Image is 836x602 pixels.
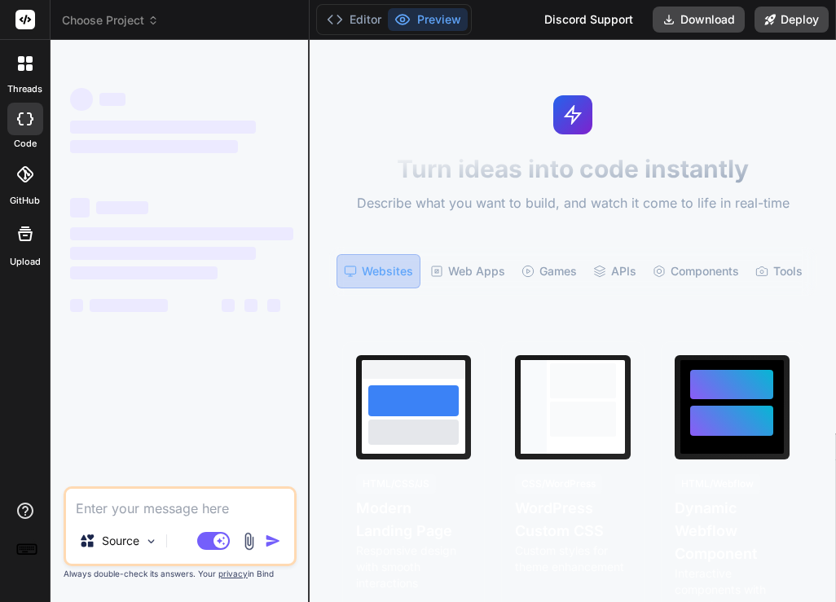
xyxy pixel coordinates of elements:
[70,140,238,153] span: ‌
[337,254,420,288] div: Websites
[144,534,158,548] img: Pick Models
[424,254,512,288] div: Web Apps
[675,474,760,494] div: HTML/Webflow
[515,497,630,543] h4: WordPress Custom CSS
[64,566,297,582] p: Always double-check its answers. Your in Bind
[7,82,42,96] label: threads
[646,254,746,288] div: Components
[388,8,468,31] button: Preview
[265,533,281,549] img: icon
[535,7,643,33] div: Discord Support
[515,543,630,575] p: Custom styles for theme enhancement
[70,121,256,134] span: ‌
[240,532,258,551] img: attachment
[515,254,583,288] div: Games
[70,266,218,279] span: ‌
[267,299,280,312] span: ‌
[70,299,83,312] span: ‌
[222,299,235,312] span: ‌
[319,193,826,214] p: Describe what you want to build, and watch it come to life in real-time
[99,93,125,106] span: ‌
[356,497,471,543] h4: Modern Landing Page
[10,255,41,269] label: Upload
[319,154,826,183] h1: Turn ideas into code instantly
[70,88,93,111] span: ‌
[755,7,829,33] button: Deploy
[244,299,257,312] span: ‌
[90,299,168,312] span: ‌
[62,12,159,29] span: Choose Project
[749,254,809,288] div: Tools
[653,7,745,33] button: Download
[70,198,90,218] span: ‌
[70,247,256,260] span: ‌
[10,194,40,208] label: GitHub
[70,227,293,240] span: ‌
[675,497,790,565] h4: Dynamic Webflow Component
[587,254,643,288] div: APIs
[356,474,436,494] div: HTML/CSS/JS
[14,137,37,151] label: code
[320,8,388,31] button: Editor
[515,474,602,494] div: CSS/WordPress
[218,569,248,578] span: privacy
[356,543,471,591] p: Responsive design with smooth interactions
[96,201,148,214] span: ‌
[102,533,139,549] p: Source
